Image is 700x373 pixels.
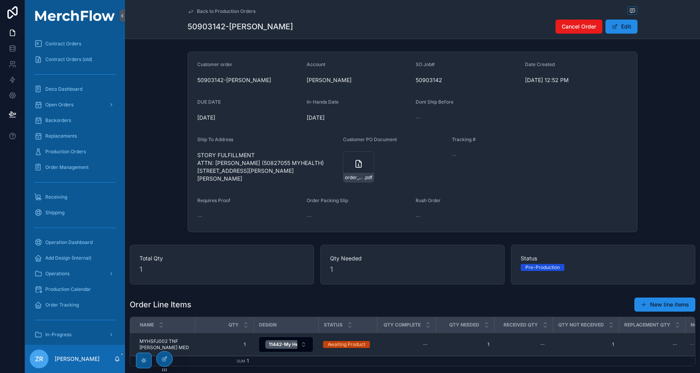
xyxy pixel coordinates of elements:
a: Back to Production Orders [187,8,255,14]
span: [DATE] [307,114,410,122]
span: Customer PO Document [343,136,397,142]
span: Date Created [525,61,555,67]
span: Total Qty [139,255,304,262]
span: ZR [35,354,43,364]
a: 1 [200,338,249,351]
a: Open Orders [30,98,120,112]
span: -- [307,212,311,220]
span: Contract Orders [45,41,81,47]
span: SO Job# [416,61,435,67]
button: New line items [634,298,695,312]
span: Contract Orders (old) [45,56,92,63]
span: DESIGN [259,322,277,328]
span: Back to Production Orders [197,8,255,14]
span: order_50903142_po [345,174,364,181]
span: 1 [203,341,246,348]
span: QTY [229,322,239,328]
span: Dont Ship Before [416,99,454,105]
a: -- [623,338,680,351]
span: [DATE] 12:52 PM [525,76,628,84]
span: Order Packing Slip [307,197,348,203]
span: QTY COMPLETE [384,322,421,328]
a: Awaiting Product [323,341,372,348]
span: Status [324,322,343,328]
a: Operations [30,267,120,281]
div: -- [423,341,428,348]
a: Order Management [30,160,120,174]
div: -- [540,341,545,348]
span: Open Orders [45,102,73,108]
span: STORY FULFILLMENT ATTN: [PERSON_NAME] (50827055 MYHEALTH) [STREET_ADDRESS][PERSON_NAME][PERSON_NAME] [197,151,337,183]
span: DUE DATE [197,99,221,105]
a: 1 [440,341,489,348]
span: In-Progress [45,332,71,338]
span: Account [307,61,325,67]
a: -- [382,338,431,351]
span: Order Management [45,164,89,170]
span: [PERSON_NAME] [307,76,352,84]
a: In-Progress [30,328,120,342]
span: -- [452,151,457,159]
a: Replacements [30,129,120,143]
span: Cancel Order [562,23,596,30]
h1: 50903142-[PERSON_NAME] [187,21,293,32]
span: 50903142-[PERSON_NAME] [197,76,300,84]
a: Shipping [30,206,120,220]
a: Backorders [30,113,120,127]
span: 50903142 [416,76,519,84]
div: scrollable content [25,31,125,345]
a: Add Design (Internal) [30,251,120,265]
a: MYHSFJ002 TNF [PERSON_NAME] MED [139,338,190,351]
span: Operations [45,271,70,277]
span: Deco Dashboard [45,86,82,92]
span: [DATE] [197,114,300,122]
span: -- [416,212,420,220]
div: Pre-Production [525,264,560,271]
span: QTY Not Received [558,322,604,328]
span: Name [140,322,154,328]
a: -- [499,338,548,351]
a: Production Calendar [30,282,120,296]
div: -- [673,341,677,348]
button: Select Button [259,337,313,352]
span: Order Tracking [45,302,79,308]
span: .pdf [364,174,372,181]
span: Production Calendar [45,286,91,292]
span: Receiving [45,194,67,200]
span: Add Design (Internal) [45,255,91,261]
a: Order Tracking [30,298,120,312]
span: 1 [247,358,249,364]
span: 1 [139,264,304,275]
span: 11442-My Health-DP Promotions-Embroidery [269,341,371,348]
a: Operation Dashboard [30,235,120,249]
span: Ship To Address [197,136,233,142]
span: Operation Dashboard [45,239,93,246]
button: Unselect 1575 [265,340,382,349]
span: Tracking # [452,136,476,142]
span: Replacements [45,133,77,139]
span: Production Orders [45,149,86,155]
a: Select Button [258,336,314,353]
button: Cancel Order [555,20,602,34]
a: 1 [557,341,614,348]
span: 1 [330,264,495,275]
span: Backorders [45,117,71,124]
p: [PERSON_NAME] [55,355,100,363]
span: Replacement QTY [624,322,670,328]
h1: Order Line Items [130,299,191,310]
span: Requires Proof [197,197,230,203]
span: QTY NEEDED [449,322,479,328]
span: Status [521,255,686,262]
span: Rush Order [416,197,441,203]
a: Contract Orders [30,37,120,51]
span: In-Hands Date [307,99,339,105]
span: -- [197,212,202,220]
small: Sum [237,359,245,363]
img: App logo [30,10,120,21]
span: Qty Needed [330,255,495,262]
div: Awaiting Product [328,341,365,348]
span: Customer order [197,61,232,67]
